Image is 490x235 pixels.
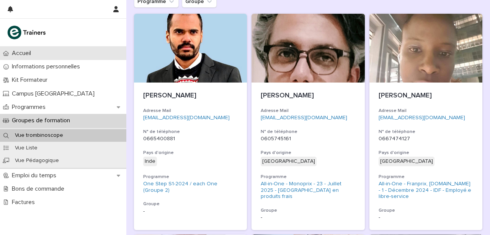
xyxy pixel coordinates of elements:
[379,174,473,180] h3: Programme
[9,185,70,193] p: Bons de commande
[143,174,238,180] h3: Programme
[143,108,238,114] h3: Adresse Mail
[143,129,238,135] h3: N° de téléphone
[379,181,473,200] a: All-in-One - Franprix, [DOMAIN_NAME] - 1 - Décembre 2024 - IDF - Employé.e libre-service
[261,214,355,221] p: -
[261,108,355,114] h3: Adresse Mail
[143,201,238,207] h3: Groupe
[379,136,473,142] p: 0667474127
[379,214,473,221] p: -
[379,150,473,156] h3: Pays d'origine
[9,90,101,97] p: Campus [GEOGRAPHIC_DATA]
[379,108,473,114] h3: Adresse Mail
[252,14,364,230] a: [PERSON_NAME]Adresse Mail[EMAIL_ADDRESS][DOMAIN_NAME]N° de téléphone0605745161Pays d'origine[GEOG...
[261,92,355,100] p: [PERSON_NAME]
[261,115,347,120] a: [EMAIL_ADDRESS][DOMAIN_NAME]
[143,136,238,142] p: 0665400881
[9,76,54,84] p: Kit Formateur
[9,145,44,151] p: Vue Liste
[9,104,52,111] p: Programmes
[143,181,238,194] a: One Step S1-2024 / each One (Groupe 2)
[261,207,355,214] h3: Groupe
[261,181,355,200] a: All-in-One - Monoprix - 23 - Juillet 2025 - [GEOGRAPHIC_DATA] en produits frais
[261,129,355,135] h3: N° de téléphone
[143,150,238,156] h3: Pays d'origine
[369,14,482,230] a: [PERSON_NAME]Adresse Mail[EMAIL_ADDRESS][DOMAIN_NAME]N° de téléphone0667474127Pays d'origine[GEOG...
[261,174,355,180] h3: Programme
[134,14,247,230] a: [PERSON_NAME]Adresse Mail[EMAIL_ADDRESS][DOMAIN_NAME]N° de téléphone0665400881Pays d'origineIndeP...
[261,136,355,142] p: 0605745161
[379,92,473,100] p: [PERSON_NAME]
[379,157,434,166] div: [GEOGRAPHIC_DATA]
[9,172,62,179] p: Emploi du temps
[261,157,317,166] div: [GEOGRAPHIC_DATA]
[261,150,355,156] h3: Pays d'origine
[379,207,473,214] h3: Groupe
[143,157,157,166] div: Inde
[143,92,238,100] p: [PERSON_NAME]
[379,129,473,135] h3: N° de téléphone
[9,132,69,139] p: Vue trombinoscope
[143,208,238,215] p: -
[9,63,86,70] p: Informations personnelles
[9,199,41,206] p: Factures
[143,115,230,120] a: [EMAIL_ADDRESS][DOMAIN_NAME]
[379,115,465,120] a: [EMAIL_ADDRESS][DOMAIN_NAME]
[9,157,65,164] p: Vue Pédagogique
[9,50,37,57] p: Accueil
[6,25,48,40] img: K0CqGN7SDeD6s4JG8KQk
[9,117,76,124] p: Groupes de formation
